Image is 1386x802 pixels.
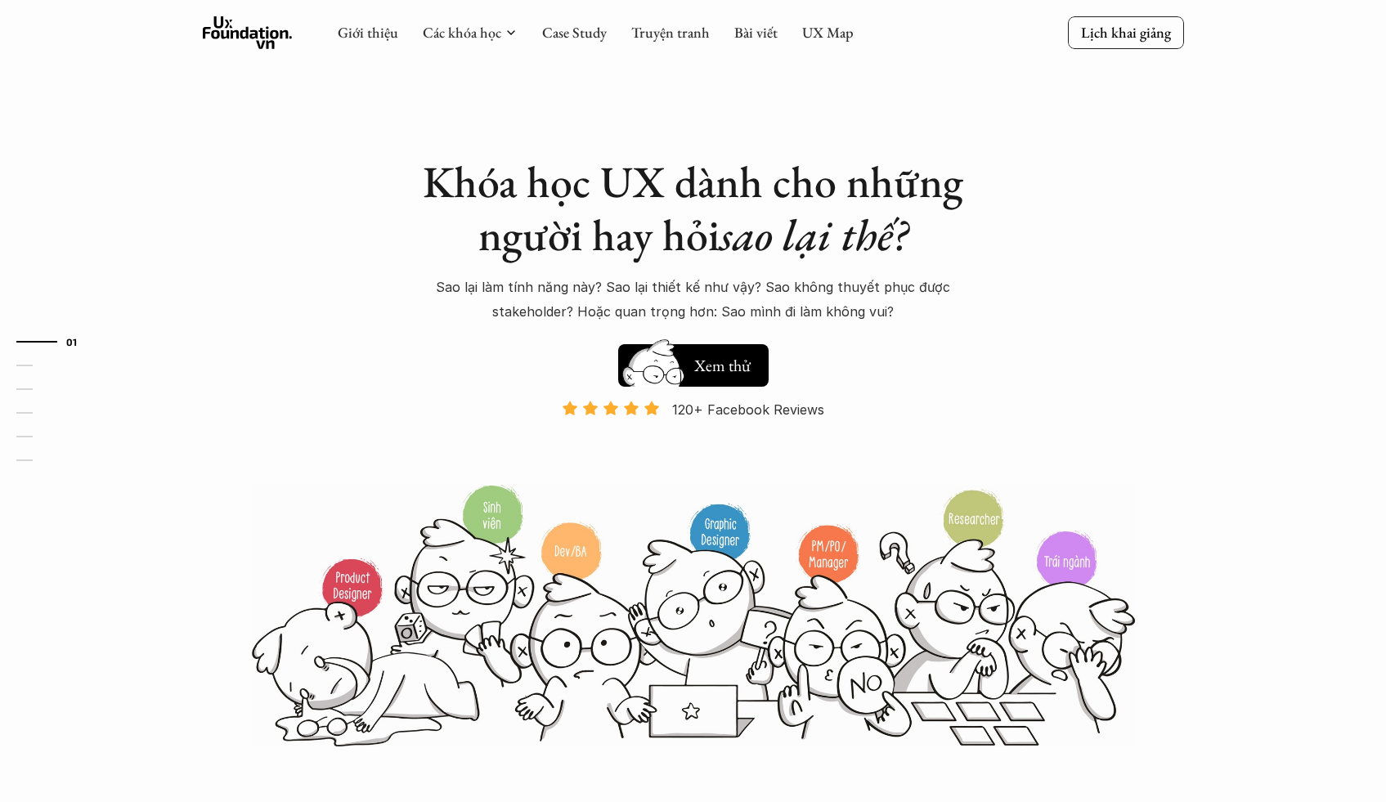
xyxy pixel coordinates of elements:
a: Truyện tranh [631,23,710,42]
p: Lịch khai giảng [1081,23,1171,42]
a: Bài viết [734,23,778,42]
h1: Khóa học UX dành cho những người hay hỏi [407,155,980,262]
a: Giới thiệu [338,23,398,42]
a: Case Study [542,23,607,42]
a: Các khóa học [423,23,501,42]
strong: 01 [66,336,78,347]
a: UX Map [802,23,854,42]
p: Sao lại làm tính năng này? Sao lại thiết kế như vậy? Sao không thuyết phục được stakeholder? Hoặc... [407,275,980,325]
em: sao lại thế? [720,206,908,263]
p: 120+ Facebook Reviews [672,397,824,422]
a: Lịch khai giảng [1068,16,1184,48]
a: Xem thử [618,336,769,387]
a: 120+ Facebook Reviews [548,400,839,482]
h5: Xem thử [692,354,752,377]
a: 01 [16,332,94,352]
